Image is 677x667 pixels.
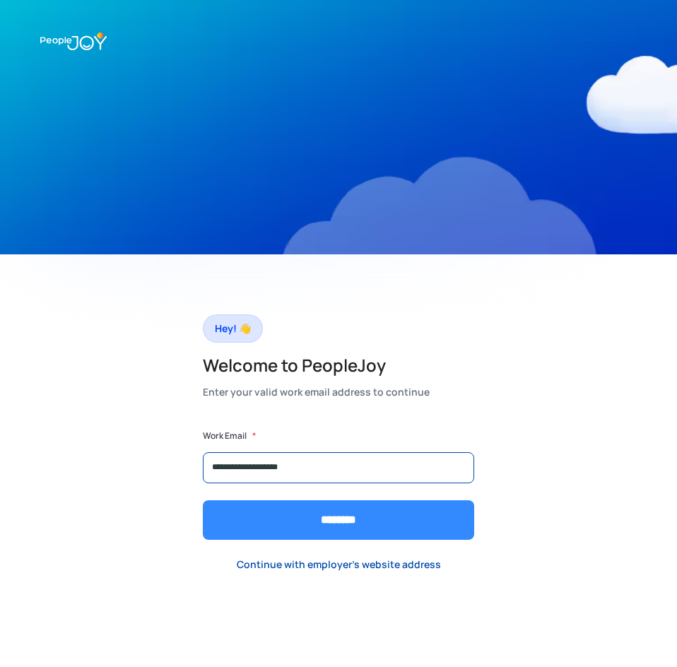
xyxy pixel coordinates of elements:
[237,557,441,572] div: Continue with employer's website address
[215,319,251,338] div: Hey! 👋
[203,429,474,540] form: Form
[203,429,247,443] label: Work Email
[225,550,452,579] a: Continue with employer's website address
[203,354,430,377] h2: Welcome to PeopleJoy
[203,384,430,401] div: Enter your valid work email address to continue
